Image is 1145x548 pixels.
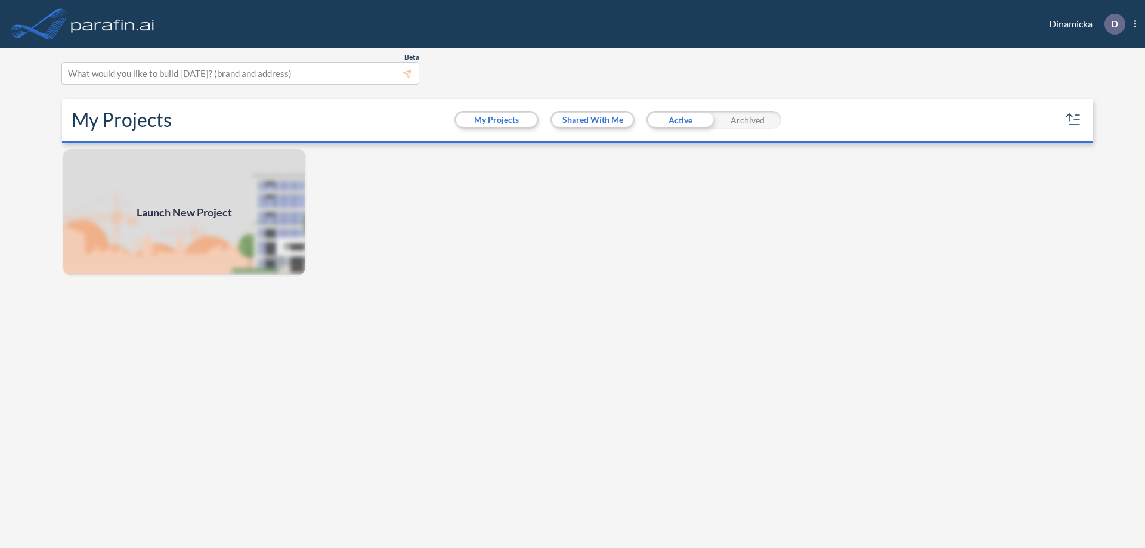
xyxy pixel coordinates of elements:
[137,205,232,221] span: Launch New Project
[404,52,419,62] span: Beta
[1031,14,1136,35] div: Dinamicka
[62,148,307,277] a: Launch New Project
[1064,110,1083,129] button: sort
[646,111,714,129] div: Active
[552,113,633,127] button: Shared With Me
[1111,18,1118,29] p: D
[714,111,781,129] div: Archived
[456,113,537,127] button: My Projects
[72,109,172,131] h2: My Projects
[69,12,157,36] img: logo
[62,148,307,277] img: add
